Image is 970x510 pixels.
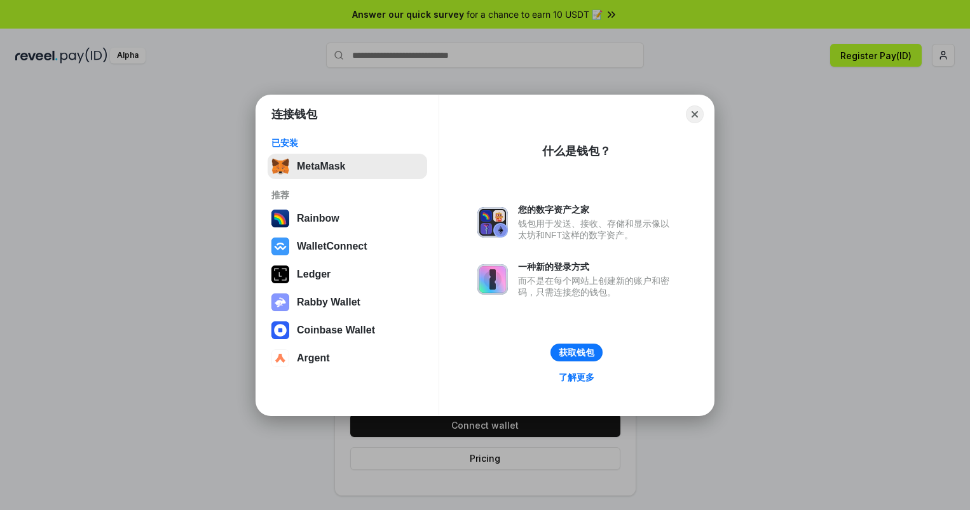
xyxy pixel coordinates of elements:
button: Rainbow [268,206,427,231]
img: svg+xml,%3Csvg%20xmlns%3D%22http%3A%2F%2Fwww.w3.org%2F2000%2Fsvg%22%20fill%3D%22none%22%20viewBox... [271,293,289,311]
div: Rabby Wallet [297,297,360,308]
img: svg+xml,%3Csvg%20width%3D%2228%22%20height%3D%2228%22%20viewBox%3D%220%200%2028%2028%22%20fill%3D... [271,321,289,339]
div: 已安装 [271,137,423,149]
div: 而不是在每个网站上创建新的账户和密码，只需连接您的钱包。 [518,275,676,298]
div: Coinbase Wallet [297,325,375,336]
div: Argent [297,352,330,364]
img: svg+xml,%3Csvg%20xmlns%3D%22http%3A%2F%2Fwww.w3.org%2F2000%2Fsvg%22%20width%3D%2228%22%20height%3... [271,265,289,283]
img: svg+xml,%3Csvg%20width%3D%2228%22%20height%3D%2228%22%20viewBox%3D%220%200%2028%2028%22%20fill%3D... [271,349,289,367]
a: 了解更多 [551,369,602,386]
div: WalletConnect [297,241,367,252]
button: Argent [268,346,427,371]
button: MetaMask [268,154,427,179]
button: WalletConnect [268,234,427,259]
h1: 连接钱包 [271,107,317,122]
div: 您的数字资产之家 [518,204,676,215]
div: 什么是钱包？ [542,144,611,159]
div: 推荐 [271,189,423,201]
div: Ledger [297,269,331,280]
img: svg+xml,%3Csvg%20width%3D%2228%22%20height%3D%2228%22%20viewBox%3D%220%200%2028%2028%22%20fill%3D... [271,238,289,255]
img: svg+xml,%3Csvg%20fill%3D%22none%22%20height%3D%2233%22%20viewBox%3D%220%200%2035%2033%22%20width%... [271,158,289,175]
div: 获取钱包 [559,347,594,358]
div: 钱包用于发送、接收、存储和显示像以太坊和NFT这样的数字资产。 [518,218,676,241]
img: svg+xml,%3Csvg%20xmlns%3D%22http%3A%2F%2Fwww.w3.org%2F2000%2Fsvg%22%20fill%3D%22none%22%20viewBox... [477,207,508,238]
div: 了解更多 [559,372,594,383]
div: MetaMask [297,161,345,172]
div: Rainbow [297,213,339,224]
button: Ledger [268,262,427,287]
button: Rabby Wallet [268,290,427,315]
img: svg+xml,%3Csvg%20width%3D%22120%22%20height%3D%22120%22%20viewBox%3D%220%200%20120%20120%22%20fil... [271,210,289,227]
button: Coinbase Wallet [268,318,427,343]
img: svg+xml,%3Csvg%20xmlns%3D%22http%3A%2F%2Fwww.w3.org%2F2000%2Fsvg%22%20fill%3D%22none%22%20viewBox... [477,264,508,295]
button: 获取钱包 [550,344,603,361]
div: 一种新的登录方式 [518,261,676,272]
button: Close [686,105,704,123]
